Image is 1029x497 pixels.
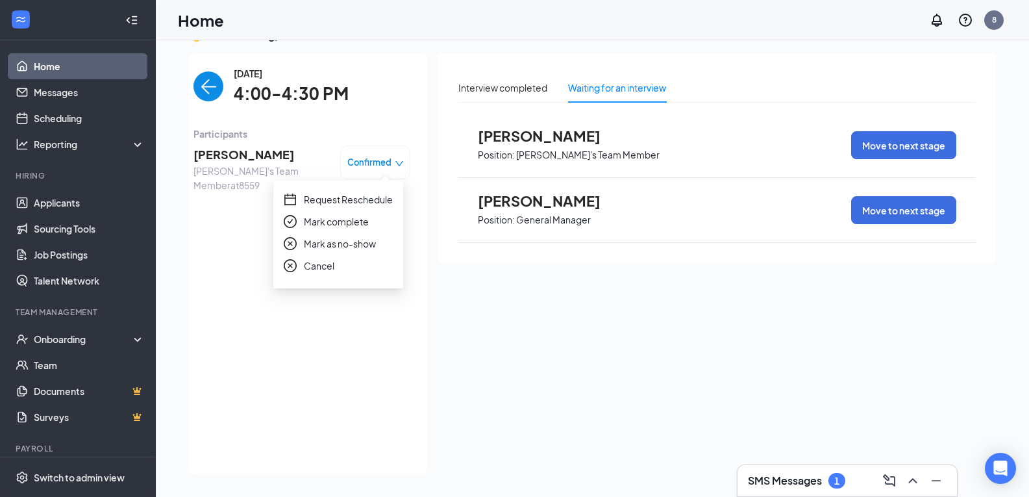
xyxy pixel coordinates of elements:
span: Confirmed [347,156,391,169]
div: Team Management [16,307,142,318]
span: Mark complete [304,214,369,229]
p: [PERSON_NAME]'s Team Member [516,149,660,161]
p: General Manager [516,214,591,226]
div: Reporting [34,138,145,151]
svg: UserCheck [16,333,29,346]
h1: Home [178,9,224,31]
svg: QuestionInfo [958,12,973,28]
span: [DATE] [234,66,349,81]
svg: WorkstreamLogo [14,13,27,26]
span: close-circle [284,237,297,250]
span: [PERSON_NAME] [478,192,621,209]
button: ChevronUp [902,470,923,491]
a: DocumentsCrown [34,378,145,404]
p: Position: [478,149,515,161]
div: Onboarding [34,333,134,346]
a: SurveysCrown [34,404,145,430]
span: Mark as no-show [304,236,376,251]
button: Minimize [926,470,947,491]
div: 1 [834,476,839,487]
h3: SMS Messages [748,474,822,488]
span: [PERSON_NAME]'s Team Member at 8559 [193,164,330,192]
p: Position: [478,214,515,226]
a: Scheduling [34,105,145,131]
span: Participants [193,127,410,141]
a: Talent Network [34,268,145,294]
button: back-button [193,71,223,101]
svg: Analysis [16,138,29,151]
span: 4:00-4:30 PM [234,81,349,107]
div: Interview completed [458,81,547,95]
a: Home [34,53,145,79]
svg: Settings [16,471,29,484]
svg: Collapse [125,14,138,27]
span: calendar [284,193,297,206]
button: Move to next stage [851,196,956,224]
div: Waiting for an interview [568,81,666,95]
a: Team [34,352,145,378]
svg: ComposeMessage [882,473,897,489]
button: ComposeMessage [879,470,900,491]
a: Messages [34,79,145,105]
span: Request Reschedule [304,192,393,207]
span: check-circle [284,215,297,228]
span: down [395,159,404,168]
span: [PERSON_NAME] [193,146,330,164]
div: Hiring [16,170,142,181]
button: Move to next stage [851,131,956,159]
div: Payroll [16,443,142,454]
span: [PERSON_NAME] [478,127,621,144]
div: Switch to admin view [34,471,125,484]
div: Open Intercom Messenger [985,453,1016,484]
svg: Notifications [929,12,945,28]
svg: ChevronUp [905,473,921,489]
a: Sourcing Tools [34,216,145,242]
span: close-circle [284,259,297,272]
div: 8 [992,14,997,25]
a: Job Postings [34,242,145,268]
svg: Minimize [928,473,944,489]
span: Cancel [304,259,334,273]
a: Applicants [34,190,145,216]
